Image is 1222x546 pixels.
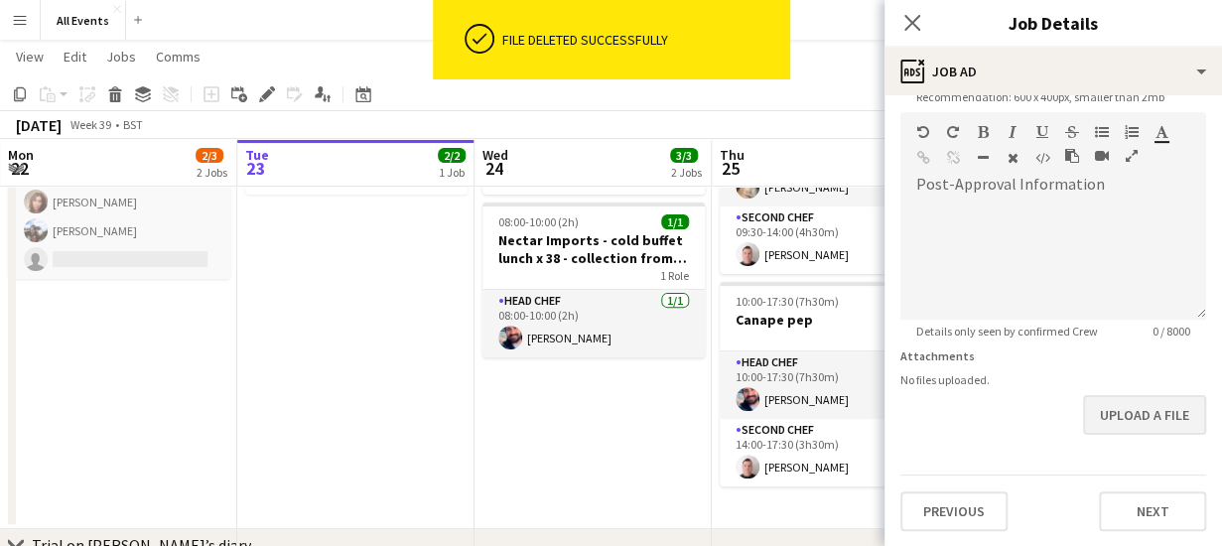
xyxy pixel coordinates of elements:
span: Recommendation: 600 x 400px, smaller than 2mb [900,89,1180,104]
span: Wed [482,146,508,164]
button: Fullscreen [1125,148,1139,164]
app-card-role: General service member2/308:00-16:00 (8h)[PERSON_NAME][PERSON_NAME] [8,154,230,279]
span: 08:00-10:00 (2h) [498,214,579,229]
a: Jobs [98,44,144,69]
button: Upload a file [1083,395,1206,435]
button: Strikethrough [1065,124,1079,140]
span: 10:00-17:30 (7h30m) [736,294,839,309]
button: All Events [41,1,126,40]
button: Paste as plain text [1065,148,1079,164]
button: Text Color [1154,124,1168,140]
app-job-card: 08:00-10:00 (2h)1/1Nectar Imports - cold buffet lunch x 38 - collection from unit 10am1 RoleHead ... [482,203,705,357]
app-card-role: Head Chef1/108:00-10:00 (2h)[PERSON_NAME] [482,290,705,357]
button: Ordered List [1125,124,1139,140]
span: 1 Role [660,268,689,283]
button: Bold [976,124,990,140]
div: [DATE] [16,115,62,135]
div: BST [123,117,143,132]
div: Job Ad [884,48,1222,95]
a: View [8,44,52,69]
span: 2/3 [196,148,223,163]
h3: Nectar Imports - cold buffet lunch x 38 - collection from unit 10am [482,231,705,267]
div: 2 Jobs [197,165,227,180]
label: Attachments [900,348,975,363]
a: Edit [56,44,94,69]
span: 25 [717,157,745,180]
div: File deleted successfully [502,31,782,49]
button: HTML Code [1035,150,1049,166]
div: No files uploaded. [900,372,1206,387]
span: 23 [242,157,269,180]
span: Thu [720,146,745,164]
button: Next [1099,491,1206,531]
button: Redo [946,124,960,140]
a: Comms [148,44,208,69]
span: View [16,48,44,66]
div: 2 Jobs [671,165,702,180]
button: Previous [900,491,1008,531]
h3: Job Details [884,10,1222,36]
span: 1/1 [661,214,689,229]
button: Unordered List [1095,124,1109,140]
span: Details only seen by confirmed Crew [900,324,1114,339]
app-card-role: Second Chef1/109:30-14:00 (4h30m)[PERSON_NAME] [720,206,942,274]
button: Clear Formatting [1006,150,1019,166]
app-card-role: Head Chef1/110:00-17:30 (7h30m)[PERSON_NAME] [720,351,942,419]
span: Mon [8,146,34,164]
span: Tue [245,146,269,164]
span: Jobs [106,48,136,66]
button: Insert video [1095,148,1109,164]
button: Underline [1035,124,1049,140]
button: Italic [1006,124,1019,140]
span: 22 [5,157,34,180]
div: 1 Job [439,165,465,180]
app-card-role: Second Chef1/114:00-17:30 (3h30m)[PERSON_NAME] [720,419,942,486]
span: Week 39 [66,117,115,132]
button: Horizontal Line [976,150,990,166]
button: Undo [916,124,930,140]
span: Edit [64,48,86,66]
app-job-card: 10:00-17:30 (7h30m)2/2Canape pep2 RolesHead Chef1/110:00-17:30 (7h30m)[PERSON_NAME]Second Chef1/1... [720,282,942,486]
span: 2/2 [438,148,466,163]
span: Comms [156,48,201,66]
h3: Canape pep [720,311,942,329]
span: 24 [479,157,508,180]
span: 3/3 [670,148,698,163]
span: 0 / 8000 [1137,324,1206,339]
